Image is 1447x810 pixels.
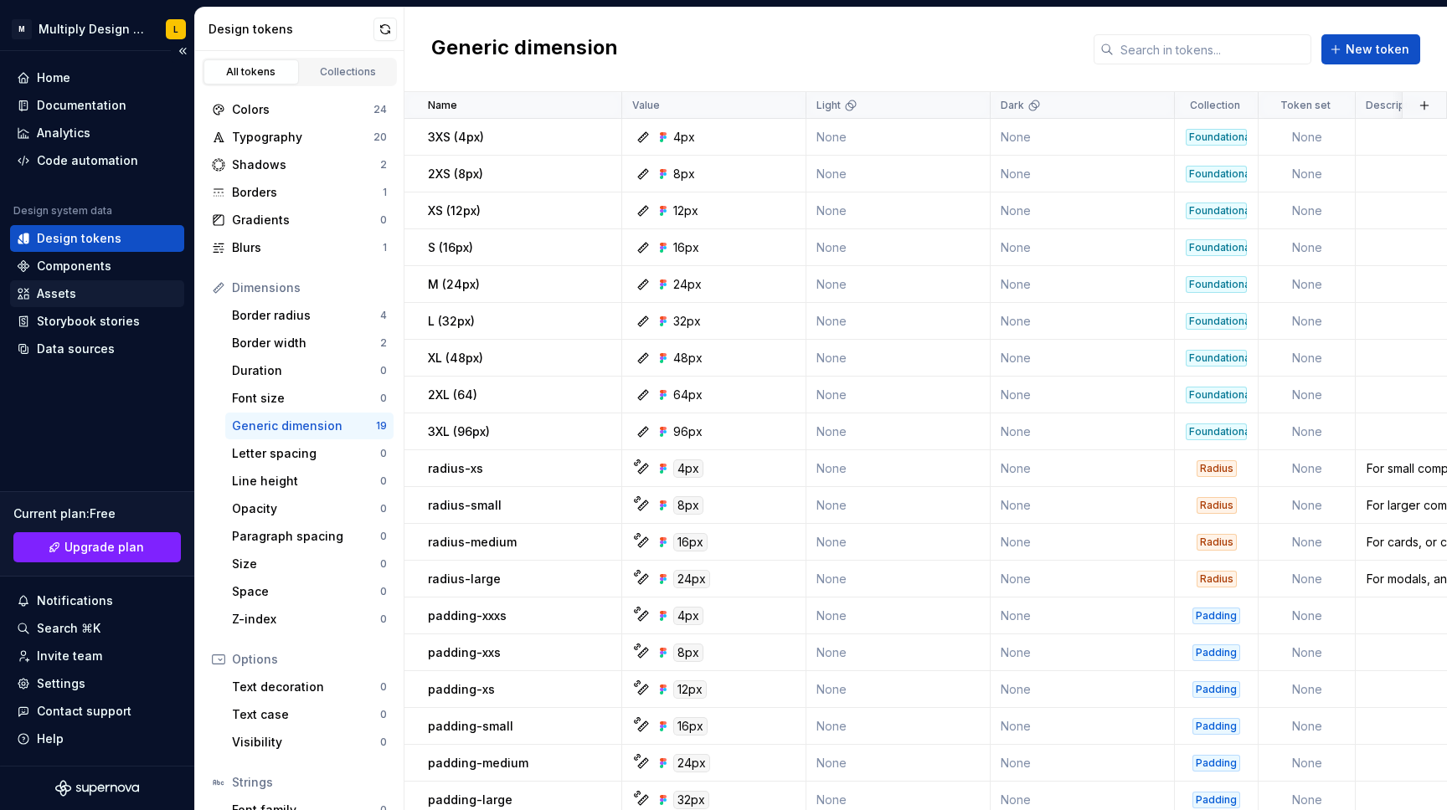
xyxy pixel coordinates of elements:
[991,450,1175,487] td: None
[428,239,473,256] p: S (16px)
[1192,681,1240,698] div: Padding
[37,341,115,357] div: Data sources
[10,643,184,669] a: Invite team
[1192,755,1240,772] div: Padding
[232,500,380,517] div: Opacity
[55,780,139,797] a: Supernova Logo
[232,445,380,462] div: Letter spacing
[37,313,140,330] div: Storybook stories
[10,587,184,614] button: Notifications
[806,303,991,340] td: None
[380,158,387,172] div: 2
[806,266,991,303] td: None
[806,229,991,266] td: None
[306,65,390,79] div: Collections
[1259,450,1356,487] td: None
[1186,387,1247,403] div: Foundational tokens
[1259,303,1356,340] td: None
[673,643,703,662] div: 8px
[806,377,991,413] td: None
[428,99,457,112] p: Name
[806,487,991,524] td: None
[1197,571,1237,587] div: Radius
[806,671,991,708] td: None
[225,330,394,356] a: Border width2
[10,147,184,174] a: Code automation
[1259,377,1356,413] td: None
[1186,202,1247,219] div: Foundational tokens
[673,680,707,699] div: 12px
[1259,561,1356,597] td: None
[1259,487,1356,524] td: None
[1259,266,1356,303] td: None
[232,362,380,379] div: Duration
[37,230,121,247] div: Design tokens
[37,731,64,747] div: Help
[232,473,380,490] div: Line height
[806,561,991,597] td: None
[428,497,502,514] p: radius-small
[209,21,373,38] div: Design tokens
[428,313,475,330] p: L (32px)
[232,390,380,407] div: Font size
[10,280,184,307] a: Assets
[37,703,131,720] div: Contact support
[673,129,695,146] div: 4px
[225,578,394,605] a: Space0
[380,613,387,626] div: 0
[376,419,387,433] div: 19
[673,239,699,256] div: 16px
[380,336,387,350] div: 2
[37,152,138,169] div: Code automation
[380,447,387,460] div: 0
[806,413,991,450] td: None
[37,285,76,302] div: Assets
[380,474,387,488] div: 0
[1321,34,1420,64] button: New token
[39,21,146,38] div: Multiply Design System
[1259,524,1356,561] td: None
[10,698,184,725] button: Contact support
[232,184,383,201] div: Borders
[1259,413,1356,450] td: None
[991,745,1175,782] td: None
[10,64,184,91] a: Home
[991,561,1175,597] td: None
[373,103,387,116] div: 24
[991,597,1175,634] td: None
[428,644,501,661] p: padding-xxs
[991,634,1175,671] td: None
[1259,671,1356,708] td: None
[673,533,708,551] div: 16px
[232,706,380,723] div: Text case
[806,634,991,671] td: None
[428,423,490,440] p: 3XL (96px)
[806,708,991,745] td: None
[10,725,184,752] button: Help
[431,34,618,64] h2: Generic dimension
[380,708,387,721] div: 0
[232,734,380,751] div: Visibility
[173,23,178,36] div: L
[10,92,184,119] a: Documentation
[225,701,394,728] a: Text case0
[13,505,181,522] div: Current plan : Free
[380,736,387,749] div: 0
[13,204,112,218] div: Design system data
[205,207,394,233] a: Gradients0
[1190,99,1240,112] p: Collection
[816,99,841,112] p: Light
[673,387,703,403] div: 64px
[673,791,709,809] div: 32px
[232,611,380,628] div: Z-index
[1259,192,1356,229] td: None
[806,192,991,229] td: None
[1192,644,1240,661] div: Padding
[991,413,1175,450] td: None
[428,534,517,551] p: radius-medium
[205,151,394,178] a: Shadows2
[10,670,184,697] a: Settings
[383,186,387,199] div: 1
[991,377,1175,413] td: None
[673,570,710,588] div: 24px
